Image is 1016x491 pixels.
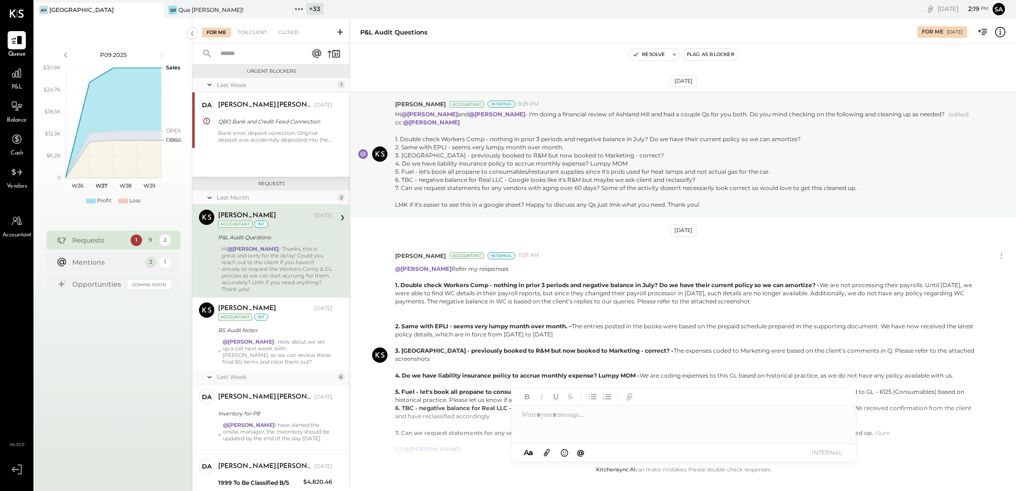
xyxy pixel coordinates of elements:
[223,422,275,428] strong: @[PERSON_NAME]
[450,101,484,108] div: Accountant
[395,372,640,379] b: 4. Do we have liability insurance policy to accrue monthly expense? Lumpy MOM -
[131,234,142,246] div: 1
[469,111,525,118] strong: @[PERSON_NAME]
[159,257,171,268] div: 1
[586,391,599,403] button: Unordered List
[947,29,963,35] div: [DATE]
[403,119,460,126] strong: @[PERSON_NAME]
[395,252,446,260] span: [PERSON_NAME]
[97,197,111,205] div: Profit
[395,323,572,330] b: 2. Same with EPLI - seems very lumpy month over month. –
[218,313,252,321] div: Accountant
[577,448,585,457] span: @
[71,182,83,189] text: W36
[337,194,345,201] div: 2
[0,64,33,92] a: P&L
[129,197,140,205] div: Loss
[222,338,274,345] strong: @[PERSON_NAME]
[0,97,33,125] a: Balance
[227,245,279,252] strong: @[PERSON_NAME]
[601,391,613,403] button: Ordered List
[395,281,978,305] div: We are not processing their payrolls. Until [DATE], we were able to find WC details in their payr...
[0,163,33,191] a: Vendors
[7,182,27,191] span: Vendors
[395,151,945,159] div: 3. [GEOGRAPHIC_DATA] - previously booked to R&M but now booked to Marketing - correct?
[143,182,155,189] text: W39
[395,404,978,420] div: The vendor name is Regal LLC and not Real LLC. We received confirmation from the client and have ...
[395,371,978,379] div: We are coding expenses to this GL based on historical practice, as we do not have any policy avai...
[670,75,697,87] div: [DATE]
[808,446,846,459] button: INTERNAL
[395,347,674,354] b: 3. [GEOGRAPHIC_DATA] - previously booked to R&M but now booked to Marketing - correct? -
[395,135,945,143] div: 1. Double check Workers Comp - nothing in prior 3 periods and negative balance in July? Do we hav...
[518,252,539,259] span: 11:37 AM
[72,279,123,289] div: Opportunities
[395,445,978,453] div: CC
[178,6,243,14] div: Que [PERSON_NAME]!
[168,6,177,14] div: QB
[202,462,212,471] div: da
[395,429,978,437] div: Sure
[218,233,330,242] div: P&L Audit Questions
[73,51,154,59] div: P09 2025
[395,167,945,176] div: 5. Fuel - let's book all propane to consumables/restaurant supplies since it's prob used for heat...
[218,409,330,418] div: Inventory for P8
[0,212,33,240] a: Accountant
[39,6,48,14] div: AH
[44,108,61,115] text: $18.5K
[395,322,978,338] div: The entries posted in the books were based on the prepaid schedule prepared in the supporting doc...
[72,257,140,267] div: Mentions
[218,304,276,313] div: [PERSON_NAME]
[360,28,428,37] div: P&L Audit Questions
[221,245,332,292] div: Hi - Thanks, this is great and sorry for the delay! Could you reach out to the client if you have...
[8,50,26,59] span: Queue
[218,478,300,488] div: 1999 To Be Classified B/S
[395,176,945,184] div: 6. TBC - negative balance for Real LLC - Google looks like it's R&M but maybe we ask client and r...
[314,212,332,220] div: [DATE]
[401,111,458,118] strong: @[PERSON_NAME]
[44,86,61,93] text: $24.7K
[274,28,303,37] div: Closed
[535,391,548,403] button: Italic
[450,252,484,259] div: Accountant
[949,111,969,209] span: (edited)
[306,3,323,15] div: + 33
[395,265,978,461] p: Refer my responses
[395,404,714,412] b: 6. TBC - negative balance for Real LLC - Google looks like it's R&M but maybe we ask client and r...
[670,224,697,236] div: [DATE]
[395,201,945,209] div: LMK if it's easier to see this in a google sheet? Happy to discuss any Qs just lmk what you need....
[166,127,181,134] text: OPEX
[159,234,171,246] div: 2
[45,130,61,137] text: $12.3K
[233,28,272,37] div: For Client
[314,305,332,312] div: [DATE]
[2,231,32,240] span: Accountant
[395,346,978,363] div: The expenses coded to Marketing were based on the client’s comments in Q. Please refer to the att...
[218,211,276,221] div: [PERSON_NAME]
[217,193,335,201] div: Last Month
[72,235,126,245] div: Requests
[314,101,332,109] div: [DATE]
[43,64,61,71] text: $30.9K
[202,100,212,110] div: da
[395,159,945,167] div: 4. Do we have liability insurance policy to accrue monthly expense? Lumpy MOM
[128,280,171,289] div: Coming Soon
[683,49,738,60] button: Flag as Blocker
[166,136,182,143] text: Occu...
[119,182,131,189] text: W38
[395,388,787,395] b: 5. Fuel - let's book all propane to consumables/restaurant supplies since it's prob used for heat...
[518,100,539,108] span: 9:29 PM
[314,393,332,401] div: [DATE]
[202,28,231,37] div: For Me
[550,391,562,403] button: Underline
[991,1,1006,17] button: Sa
[395,110,945,209] p: Hi and - I'm doing a financial review of Ashland Hill and had a couple Qs for you both. Do you mi...
[574,446,587,458] button: @
[197,68,345,75] div: Urgent Blockers
[7,116,27,125] span: Balance
[395,100,446,108] span: [PERSON_NAME]
[337,81,345,89] div: 1
[254,313,268,321] div: int
[222,338,332,365] div: - How about we set up a call next week with [PERSON_NAME] so we can review these final BS items a...
[218,462,312,471] div: [PERSON_NAME].[PERSON_NAME]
